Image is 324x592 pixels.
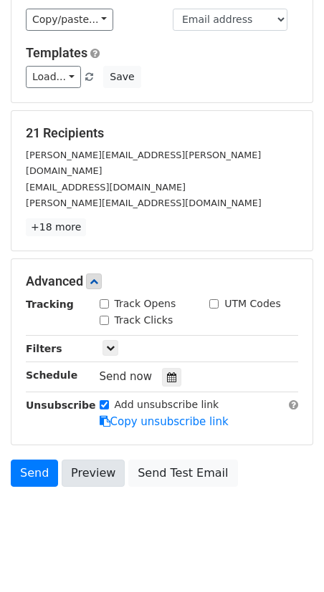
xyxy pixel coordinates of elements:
[26,399,96,411] strong: Unsubscribe
[115,296,176,311] label: Track Opens
[26,66,81,88] a: Load...
[252,523,324,592] iframe: Chat Widget
[26,125,298,141] h5: 21 Recipients
[26,218,86,236] a: +18 more
[26,273,298,289] h5: Advanced
[26,369,77,381] strong: Schedule
[103,66,140,88] button: Save
[26,198,262,208] small: [PERSON_NAME][EMAIL_ADDRESS][DOMAIN_NAME]
[26,9,113,31] a: Copy/paste...
[26,45,87,60] a: Templates
[128,460,237,487] a: Send Test Email
[26,299,74,310] strong: Tracking
[62,460,125,487] a: Preview
[224,296,280,311] label: UTM Codes
[115,397,219,412] label: Add unsubscribe link
[11,460,58,487] a: Send
[26,182,186,193] small: [EMAIL_ADDRESS][DOMAIN_NAME]
[115,313,173,328] label: Track Clicks
[26,150,261,177] small: [PERSON_NAME][EMAIL_ADDRESS][PERSON_NAME][DOMAIN_NAME]
[26,343,62,354] strong: Filters
[100,370,153,383] span: Send now
[100,415,229,428] a: Copy unsubscribe link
